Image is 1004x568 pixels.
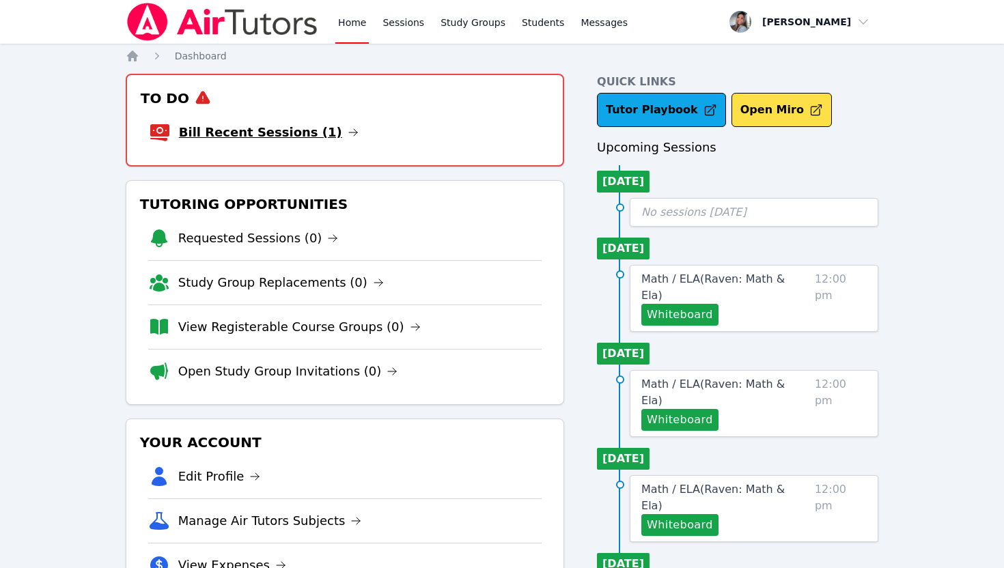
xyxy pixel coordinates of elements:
[175,51,227,61] span: Dashboard
[175,49,227,63] a: Dashboard
[641,409,719,431] button: Whiteboard
[138,86,552,111] h3: To Do
[178,467,261,486] a: Edit Profile
[597,343,650,365] li: [DATE]
[641,481,809,514] a: Math / ELA(Raven: Math & Ela)
[178,273,384,292] a: Study Group Replacements (0)
[641,376,809,409] a: Math / ELA(Raven: Math & Ela)
[178,317,421,337] a: View Registerable Course Groups (0)
[597,238,650,259] li: [DATE]
[179,123,359,142] a: Bill Recent Sessions (1)
[641,272,785,302] span: Math / ELA ( Raven: Math & Ela )
[641,304,719,326] button: Whiteboard
[126,3,319,41] img: Air Tutors
[815,481,867,536] span: 12:00 pm
[597,93,726,127] a: Tutor Playbook
[178,229,339,248] a: Requested Sessions (0)
[641,483,785,512] span: Math / ELA ( Raven: Math & Ela )
[815,376,867,431] span: 12:00 pm
[815,271,867,326] span: 12:00 pm
[178,362,398,381] a: Open Study Group Invitations (0)
[178,511,362,530] a: Manage Air Tutors Subjects
[597,448,650,470] li: [DATE]
[597,74,878,90] h4: Quick Links
[641,378,785,407] span: Math / ELA ( Raven: Math & Ela )
[126,49,879,63] nav: Breadcrumb
[581,16,628,29] span: Messages
[641,514,719,536] button: Whiteboard
[597,171,650,193] li: [DATE]
[137,192,553,216] h3: Tutoring Opportunities
[597,138,878,157] h3: Upcoming Sessions
[731,93,832,127] button: Open Miro
[641,271,809,304] a: Math / ELA(Raven: Math & Ela)
[641,205,747,218] span: No sessions [DATE]
[137,430,553,455] h3: Your Account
